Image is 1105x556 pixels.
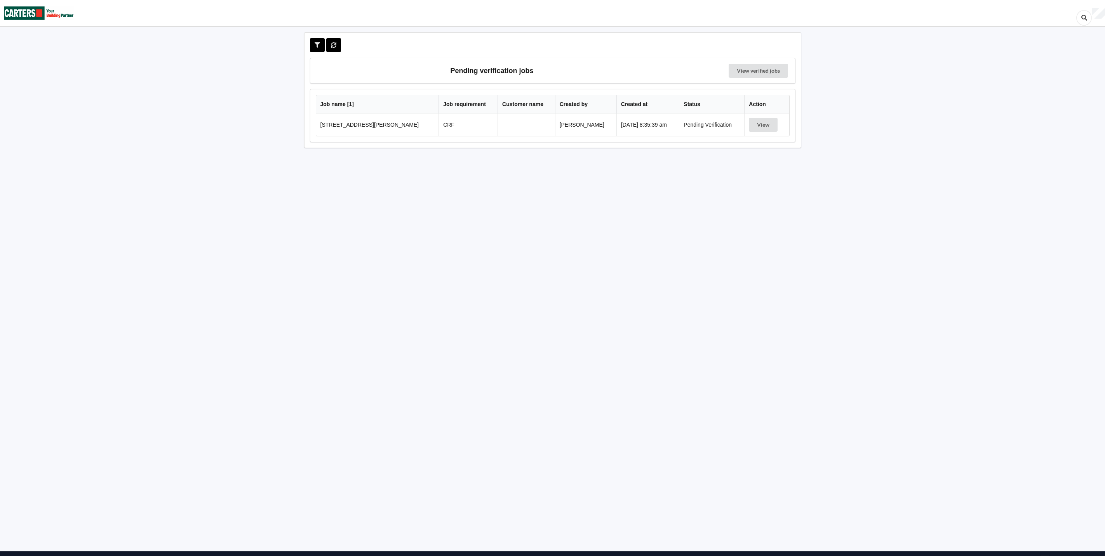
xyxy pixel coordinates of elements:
a: View verified jobs [729,64,788,78]
th: Created by [555,95,616,113]
div: User Profile [1092,8,1105,19]
td: CRF [439,113,498,136]
th: Job name [ 1 ] [316,95,439,113]
th: Customer name [498,95,555,113]
td: [DATE] 8:35:39 am [616,113,679,136]
th: Job requirement [439,95,498,113]
button: View [749,118,778,132]
a: View [749,122,779,128]
th: Created at [616,95,679,113]
th: Status [679,95,744,113]
td: [PERSON_NAME] [555,113,616,136]
img: Carters [4,0,74,26]
h3: Pending verification jobs [316,64,668,78]
td: Pending Verification [679,113,744,136]
td: [STREET_ADDRESS][PERSON_NAME] [316,113,439,136]
th: Action [744,95,789,113]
